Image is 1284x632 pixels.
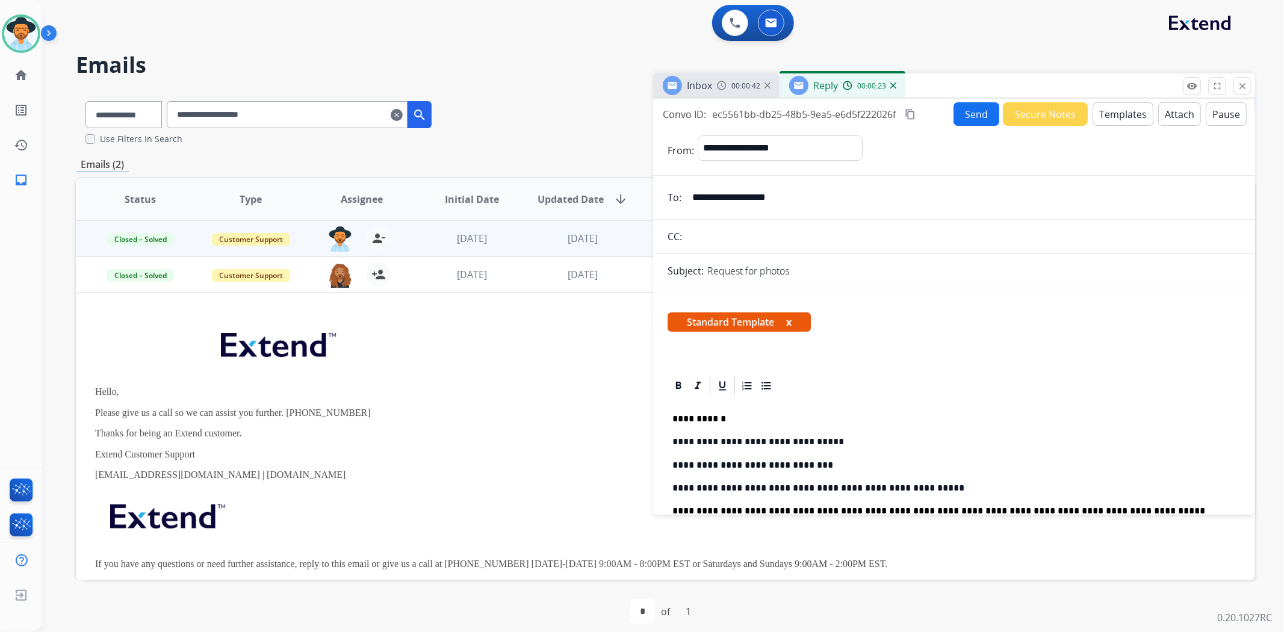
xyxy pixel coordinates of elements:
span: ec5561bb-db25-48b5-9ea5-e6d5f222026f [712,108,896,121]
p: If you have any questions or need further assistance, reply to this email or give us a call at [P... [95,559,1015,569]
span: Status [125,192,156,206]
img: extend.png [95,490,237,538]
p: Emails (2) [76,157,129,172]
span: Reply [813,79,838,92]
img: agent-avatar [328,226,352,252]
p: Extend Customer Support [95,449,1015,460]
mat-icon: inbox [14,173,28,187]
button: Pause [1206,102,1247,126]
p: [EMAIL_ADDRESS][DOMAIN_NAME] | [DOMAIN_NAME] [95,469,1015,480]
mat-icon: clear [391,108,403,122]
mat-icon: history [14,138,28,152]
span: Closed – Solved [107,233,174,246]
label: Use Filters In Search [100,133,182,145]
span: [DATE] [568,268,598,281]
div: of [661,604,670,619]
div: Underline [713,377,731,395]
span: Standard Template [668,312,811,332]
span: Closed – Solved [107,269,174,282]
mat-icon: close [1237,81,1248,91]
button: Attach [1158,102,1201,126]
button: x [786,315,792,329]
mat-icon: list_alt [14,103,28,117]
p: Hello, [95,386,1015,397]
span: Initial Date [445,192,499,206]
mat-icon: arrow_downward [613,192,628,206]
span: [DATE] [457,232,487,245]
button: Send [954,102,999,126]
mat-icon: fullscreen [1212,81,1223,91]
p: Thanks for being an Extend customer. [95,428,1015,439]
button: Secure Notes [1003,102,1088,126]
span: [DATE] [568,232,598,245]
p: Convo ID: [663,107,706,122]
span: [DATE] [457,268,487,281]
span: 00:00:23 [857,81,886,91]
span: Customer Support [212,233,290,246]
div: Ordered List [738,377,756,395]
div: Bullet List [757,377,775,395]
h2: Emails [76,53,1255,77]
mat-icon: home [14,68,28,82]
span: 00:00:42 [731,81,760,91]
div: 1 [676,599,701,624]
span: Assignee [341,192,383,206]
span: Type [240,192,262,206]
p: CC: [668,229,682,244]
p: Subject: [668,264,704,278]
mat-icon: person_add [371,267,386,282]
p: 0.20.1027RC [1217,610,1272,625]
div: Italic [689,377,707,395]
p: To: [668,190,681,205]
mat-icon: content_copy [905,109,916,120]
img: agent-avatar [328,262,352,288]
button: Templates [1093,102,1153,126]
span: Updated Date [538,192,604,206]
p: Please give us a call so we can assist you further. [PHONE_NUMBER] [95,407,1015,418]
img: extend.png [206,318,348,366]
img: avatar [4,17,38,51]
span: Inbox [687,79,712,92]
span: Customer Support [212,269,290,282]
mat-icon: remove_red_eye [1186,81,1197,91]
p: From: [668,143,694,158]
mat-icon: person_remove [371,231,386,246]
p: Request for photos [707,264,789,278]
mat-icon: search [412,108,427,122]
div: Bold [669,377,687,395]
